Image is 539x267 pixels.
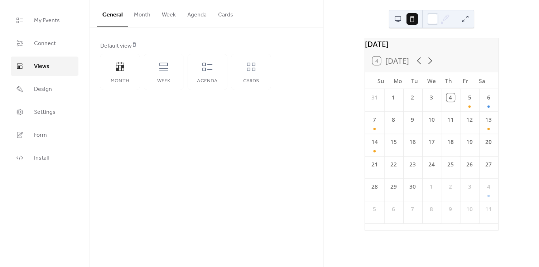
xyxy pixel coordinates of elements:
span: Design [34,85,52,94]
span: Views [34,62,49,71]
div: 26 [465,160,473,169]
div: 8 [427,205,435,213]
div: Fr [457,72,473,89]
div: 20 [484,138,492,146]
div: 4 [484,183,492,191]
div: 8 [389,116,398,124]
div: 9 [446,205,454,213]
div: Th [440,72,457,89]
div: 2 [446,183,454,191]
div: 10 [427,116,435,124]
div: 31 [370,93,378,102]
div: 5 [370,205,378,213]
div: We [423,72,440,89]
div: 4 [446,93,454,102]
div: 17 [427,138,435,146]
div: 18 [446,138,454,146]
div: Su [372,72,389,89]
div: 14 [370,138,378,146]
a: Connect [11,34,78,53]
div: 25 [446,160,454,169]
div: 1 [389,93,398,102]
div: 11 [446,116,454,124]
a: Install [11,148,78,168]
span: Install [34,154,49,162]
div: Cards [239,78,264,84]
div: 6 [389,205,398,213]
div: 5 [465,93,473,102]
div: 23 [408,160,417,169]
div: 15 [389,138,398,146]
div: 3 [465,183,473,191]
div: Tu [406,72,423,89]
div: Default view [100,42,311,50]
div: 27 [484,160,492,169]
div: Mo [389,72,406,89]
div: 6 [484,93,492,102]
div: 10 [465,205,473,213]
div: 3 [427,93,435,102]
a: Settings [11,102,78,122]
span: Form [34,131,47,140]
a: Form [11,125,78,145]
a: My Events [11,11,78,30]
div: 30 [408,183,417,191]
div: 13 [484,116,492,124]
div: 12 [465,116,473,124]
div: 24 [427,160,435,169]
div: 22 [389,160,398,169]
div: 7 [408,205,417,213]
span: Settings [34,108,56,117]
div: [DATE] [365,38,498,49]
a: Design [11,79,78,99]
div: 19 [465,138,473,146]
span: Connect [34,39,56,48]
div: Sa [473,72,490,89]
div: 29 [389,183,398,191]
span: My Events [34,16,60,25]
div: 28 [370,183,378,191]
div: 16 [408,138,417,146]
div: 9 [408,116,417,124]
div: 2 [408,93,417,102]
div: Week [151,78,176,84]
div: 21 [370,160,378,169]
div: Month [107,78,133,84]
div: 1 [427,183,435,191]
div: 11 [484,205,492,213]
div: Agenda [195,78,220,84]
div: 7 [370,116,378,124]
a: Views [11,57,78,76]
